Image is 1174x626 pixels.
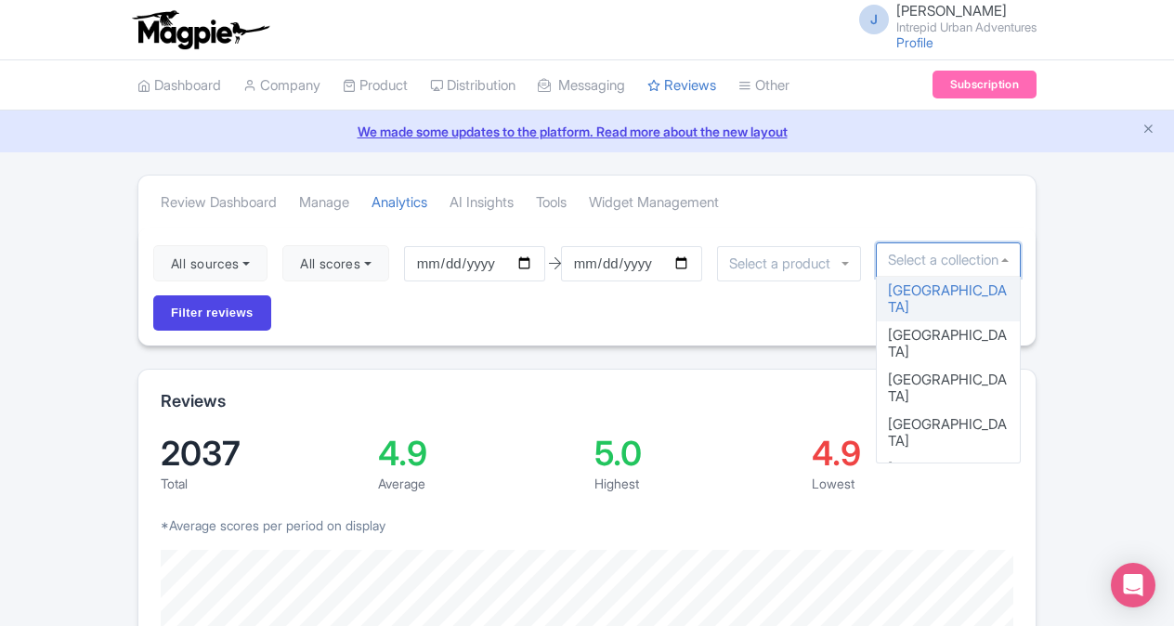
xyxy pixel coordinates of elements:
[848,4,1037,33] a: J [PERSON_NAME] Intrepid Urban Adventures
[877,277,1020,321] div: [GEOGRAPHIC_DATA]
[161,392,226,411] h2: Reviews
[896,2,1007,20] span: [PERSON_NAME]
[859,5,889,34] span: J
[299,177,349,228] a: Manage
[933,71,1037,98] a: Subscription
[729,255,841,272] input: Select a product
[812,437,1014,470] div: 4.9
[153,245,267,282] button: All sources
[137,60,221,111] a: Dashboard
[538,60,625,111] a: Messaging
[282,245,389,282] button: All scores
[128,9,272,50] img: logo-ab69f6fb50320c5b225c76a69d11143b.png
[161,177,277,228] a: Review Dashboard
[594,437,797,470] div: 5.0
[243,60,320,111] a: Company
[1141,120,1155,141] button: Close announcement
[877,411,1020,455] div: [GEOGRAPHIC_DATA]
[378,474,580,493] div: Average
[738,60,789,111] a: Other
[896,34,933,50] a: Profile
[378,437,580,470] div: 4.9
[896,21,1037,33] small: Intrepid Urban Adventures
[153,295,271,331] input: Filter reviews
[888,252,1009,268] input: Select a collection
[536,177,567,228] a: Tools
[877,366,1020,411] div: [GEOGRAPHIC_DATA]
[589,177,719,228] a: Widget Management
[161,437,363,470] div: 2037
[161,474,363,493] div: Total
[161,515,1013,535] p: *Average scores per period on display
[877,455,1020,500] div: [GEOGRAPHIC_DATA]
[594,474,797,493] div: Highest
[647,60,716,111] a: Reviews
[343,60,408,111] a: Product
[1111,563,1155,607] div: Open Intercom Messenger
[11,122,1163,141] a: We made some updates to the platform. Read more about the new layout
[372,177,427,228] a: Analytics
[430,60,515,111] a: Distribution
[812,474,1014,493] div: Lowest
[877,321,1020,366] div: [GEOGRAPHIC_DATA]
[450,177,514,228] a: AI Insights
